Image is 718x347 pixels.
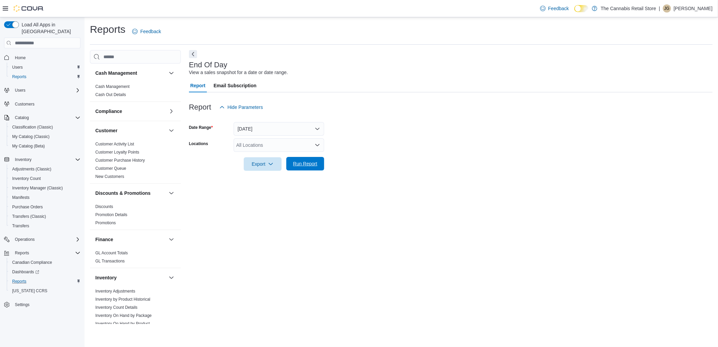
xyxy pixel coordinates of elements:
[7,72,83,82] button: Reports
[7,122,83,132] button: Classification (Classic)
[95,274,117,281] h3: Inventory
[12,74,26,79] span: Reports
[95,166,126,171] a: Customer Queue
[9,63,25,71] a: Users
[12,53,80,62] span: Home
[95,127,166,134] button: Customer
[9,268,42,276] a: Dashboards
[95,141,134,147] span: Customer Activity List
[95,158,145,163] a: Customer Purchase History
[95,313,152,318] a: Inventory On Hand by Package
[9,203,46,211] a: Purchase Orders
[12,114,31,122] button: Catalog
[95,84,129,89] span: Cash Management
[574,5,589,12] input: Dark Mode
[7,258,83,267] button: Canadian Compliance
[189,141,208,146] label: Locations
[7,63,83,72] button: Users
[12,86,28,94] button: Users
[12,235,38,244] button: Operations
[90,249,181,268] div: Finance
[286,157,324,170] button: Run Report
[9,165,54,173] a: Adjustments (Classic)
[12,260,52,265] span: Canadian Compliance
[95,250,128,256] span: GL Account Totals
[9,268,80,276] span: Dashboards
[95,190,150,196] h3: Discounts & Promotions
[167,107,175,115] button: Compliance
[95,92,126,97] span: Cash Out Details
[9,222,80,230] span: Transfers
[95,70,137,76] h3: Cash Management
[12,156,34,164] button: Inventory
[664,4,669,13] span: JG
[15,302,29,307] span: Settings
[9,222,32,230] a: Transfers
[9,287,50,295] a: [US_STATE] CCRS
[9,133,80,141] span: My Catalog (Classic)
[140,28,161,35] span: Feedback
[12,249,80,257] span: Reports
[12,176,41,181] span: Inventory Count
[15,250,29,256] span: Reports
[95,305,138,310] a: Inventory Count Details
[4,50,80,327] nav: Complex example
[12,214,46,219] span: Transfers (Classic)
[12,235,80,244] span: Operations
[15,101,34,107] span: Customers
[167,189,175,197] button: Discounts & Promotions
[9,203,80,211] span: Purchase Orders
[12,100,37,108] a: Customers
[7,202,83,212] button: Purchase Orders
[9,175,80,183] span: Inventory Count
[167,126,175,135] button: Customer
[95,212,127,217] a: Promotion Details
[12,54,28,62] a: Home
[9,175,44,183] a: Inventory Count
[95,251,128,255] a: GL Account Totals
[12,269,39,275] span: Dashboards
[167,235,175,244] button: Finance
[12,100,80,108] span: Customers
[9,277,29,285] a: Reports
[1,300,83,309] button: Settings
[12,124,53,130] span: Classification (Classic)
[228,104,263,111] span: Hide Parameters
[12,279,26,284] span: Reports
[9,184,66,192] a: Inventory Manager (Classic)
[9,123,80,131] span: Classification (Classic)
[95,236,113,243] h3: Finance
[95,108,166,115] button: Compliance
[548,5,569,12] span: Feedback
[659,4,660,13] p: |
[12,300,80,309] span: Settings
[674,4,713,13] p: [PERSON_NAME]
[12,195,29,200] span: Manifests
[167,69,175,77] button: Cash Management
[7,193,83,202] button: Manifests
[15,237,35,242] span: Operations
[663,4,671,13] div: Jessica Gerstman
[95,174,124,179] span: New Customers
[9,142,48,150] a: My Catalog (Beta)
[12,143,45,149] span: My Catalog (Beta)
[95,127,117,134] h3: Customer
[90,23,125,36] h1: Reports
[9,193,32,202] a: Manifests
[95,204,113,209] a: Discounts
[9,63,80,71] span: Users
[15,157,31,162] span: Inventory
[9,212,49,221] a: Transfers (Classic)
[9,212,80,221] span: Transfers (Classic)
[7,183,83,193] button: Inventory Manager (Classic)
[190,79,206,92] span: Report
[95,221,116,225] a: Promotions
[217,100,266,114] button: Hide Parameters
[12,86,80,94] span: Users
